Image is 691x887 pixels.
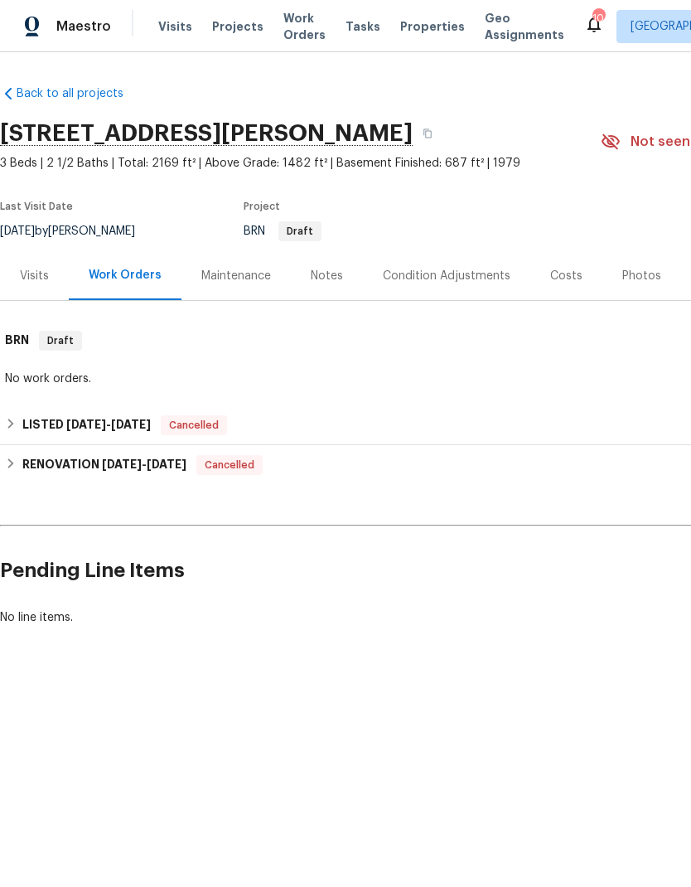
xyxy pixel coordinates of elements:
span: Maestro [56,18,111,35]
div: Work Orders [89,267,162,284]
div: Visits [20,268,49,284]
span: Visits [158,18,192,35]
span: Project [244,201,280,211]
span: Cancelled [162,417,225,434]
span: [DATE] [147,458,186,470]
button: Copy Address [413,119,442,148]
div: Condition Adjustments [383,268,510,284]
span: Geo Assignments [485,10,564,43]
span: Projects [212,18,263,35]
div: Maintenance [201,268,271,284]
span: - [102,458,186,470]
span: Draft [41,332,80,349]
div: Notes [311,268,343,284]
span: [DATE] [102,458,142,470]
span: Cancelled [198,457,261,473]
div: Photos [622,268,661,284]
span: Work Orders [283,10,326,43]
h6: LISTED [22,415,151,435]
span: Tasks [345,21,380,32]
span: [DATE] [66,419,106,430]
h6: RENOVATION [22,455,186,475]
span: BRN [244,225,321,237]
span: - [66,419,151,430]
span: Draft [280,226,320,236]
span: [DATE] [111,419,151,430]
div: Costs [550,268,582,284]
span: Properties [400,18,465,35]
h6: BRN [5,331,29,351]
div: 10 [592,10,604,27]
